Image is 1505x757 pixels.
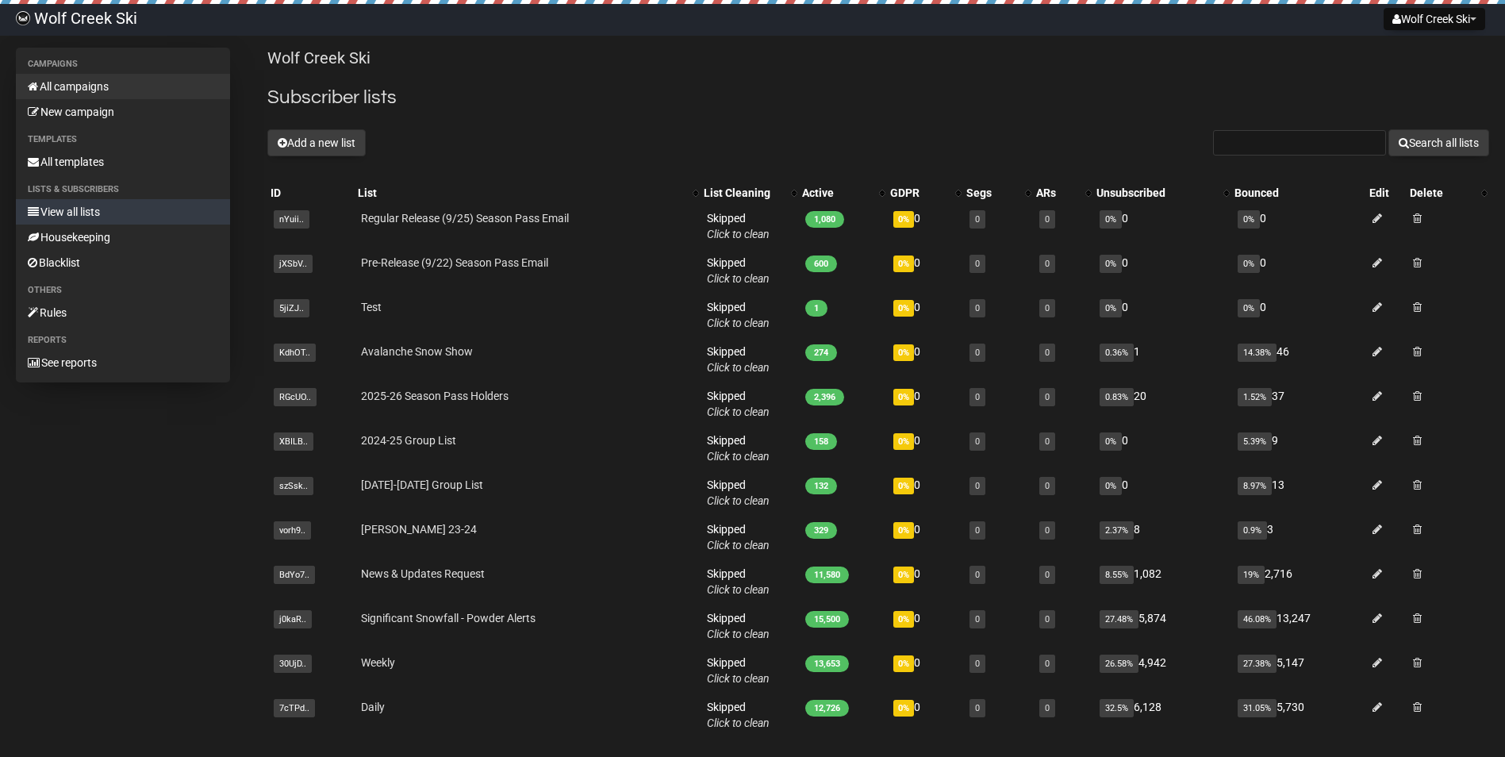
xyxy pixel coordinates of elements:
td: 0 [1231,248,1365,293]
td: 3 [1231,515,1365,559]
td: 2,716 [1231,559,1365,604]
span: 5.39% [1238,432,1272,451]
img: b8a1e34ad8b70b86f908001b9dc56f97 [16,11,30,25]
span: 0% [893,655,914,672]
span: 0% [893,522,914,539]
td: 1,082 [1093,559,1231,604]
span: 0% [1100,432,1122,451]
span: 1,080 [805,211,844,228]
td: 5,874 [1093,604,1231,648]
a: 0 [1045,703,1050,713]
a: Daily [361,701,385,713]
a: All campaigns [16,74,230,99]
span: 30UjD.. [274,655,312,673]
span: 27.38% [1238,655,1277,673]
span: Skipped [707,701,770,729]
td: 46 [1231,337,1365,382]
a: Click to clean [707,317,770,329]
td: 0 [1093,426,1231,471]
button: Wolf Creek Ski [1384,8,1485,30]
td: 0 [887,204,963,248]
th: Edit: No sort applied, sorting is disabled [1366,182,1407,204]
span: 0% [893,211,914,228]
div: ID [271,185,351,201]
div: ARs [1036,185,1078,201]
a: 0 [1045,525,1050,536]
a: New campaign [16,99,230,125]
a: Click to clean [707,583,770,596]
a: 0 [1045,570,1050,580]
span: 0% [1100,255,1122,273]
a: Click to clean [707,361,770,374]
span: 15,500 [805,611,849,628]
td: 0 [1093,204,1231,248]
span: jXSbV.. [274,255,313,273]
a: Click to clean [707,628,770,640]
p: Wolf Creek Ski [267,48,1489,69]
td: 0 [887,293,963,337]
span: Skipped [707,478,770,507]
a: Click to clean [707,494,770,507]
a: Regular Release (9/25) Season Pass Email [361,212,569,225]
span: 0% [893,478,914,494]
td: 0 [887,248,963,293]
td: 0 [887,648,963,693]
a: Click to clean [707,450,770,463]
a: 0 [1045,303,1050,313]
a: 0 [1045,259,1050,269]
span: 0% [893,611,914,628]
span: BdYo7.. [274,566,315,584]
td: 0 [1093,248,1231,293]
td: 4,942 [1093,648,1231,693]
td: 20 [1093,382,1231,426]
th: GDPR: No sort applied, activate to apply an ascending sort [887,182,963,204]
li: Reports [16,331,230,350]
th: Active: No sort applied, activate to apply an ascending sort [799,182,887,204]
span: 11,580 [805,567,849,583]
span: nYuii.. [274,210,309,229]
li: Templates [16,130,230,149]
span: Skipped [707,345,770,374]
div: List Cleaning [704,185,783,201]
td: 1 [1093,337,1231,382]
a: 0 [975,481,980,491]
div: Delete [1410,185,1473,201]
span: 8.97% [1238,477,1272,495]
span: szSsk.. [274,477,313,495]
span: 0.36% [1100,344,1134,362]
a: 0 [1045,659,1050,669]
span: 0% [1100,210,1122,229]
a: Click to clean [707,717,770,729]
a: Weekly [361,656,395,669]
span: 0.9% [1238,521,1267,540]
span: Skipped [707,212,770,240]
a: 0 [1045,436,1050,447]
span: Skipped [707,390,770,418]
a: Click to clean [707,672,770,685]
a: 0 [1045,214,1050,225]
span: 0.83% [1100,388,1134,406]
td: 0 [887,604,963,648]
span: Skipped [707,301,770,329]
td: 0 [887,515,963,559]
a: [DATE]-[DATE] Group List [361,478,483,491]
span: KdhOT.. [274,344,316,362]
span: 19% [1238,566,1265,584]
span: XBILB.. [274,432,313,451]
span: 132 [805,478,837,494]
a: Rules [16,300,230,325]
a: Blacklist [16,250,230,275]
a: 0 [1045,348,1050,358]
td: 37 [1231,382,1365,426]
span: 0% [893,567,914,583]
th: Bounced: No sort applied, sorting is disabled [1231,182,1365,204]
td: 0 [1093,293,1231,337]
span: 14.38% [1238,344,1277,362]
span: 0% [893,433,914,450]
span: 7cTPd.. [274,699,315,717]
li: Campaigns [16,55,230,74]
span: 0% [1100,477,1122,495]
a: Avalanche Snow Show [361,345,473,358]
td: 0 [887,382,963,426]
span: RGcUO.. [274,388,317,406]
